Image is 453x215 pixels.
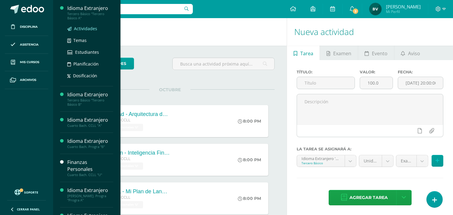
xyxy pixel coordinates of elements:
[364,155,377,167] span: Unidad 4
[360,77,392,89] input: Puntos máximos
[349,190,388,205] span: Agregar tarea
[5,18,48,36] a: Disciplina
[372,46,388,61] span: Evento
[67,159,113,177] a: Finanzas PersonalesCuarto Bach. CCLL "U"
[20,42,39,47] span: Asistencia
[67,49,113,56] a: Estudiantes
[97,111,170,117] div: Mentalidad - Arquitectura de Mi Destino
[67,5,113,20] a: Idioma ExtranjeroTercero Básico "Tercero Básico A"
[67,25,113,32] a: Actividades
[398,77,443,89] input: Fecha de entrega
[60,18,279,46] h1: Actividades
[369,3,381,15] img: fbf07539d2209bdb7d77cb73bbc859fa.png
[398,70,443,74] label: Fecha:
[73,61,99,67] span: Planificación
[352,8,359,14] span: 3
[287,46,320,60] a: Tarea
[20,78,36,82] span: Archivos
[360,70,393,74] label: Valor:
[297,155,356,167] a: Idioma Extranjero 'Tercero Básico A'Tercero Básico
[67,145,113,149] div: Cuarto Bach. Progra "B"
[24,190,39,194] span: Soporte
[67,187,113,202] a: Idioma Extranjero[PERSON_NAME]. Progra "Progra A"
[297,147,443,151] label: La tarea se asignará a:
[75,49,99,55] span: Estudiantes
[294,18,446,46] h1: Nueva actividad
[238,157,261,162] div: 8:00 PM
[301,155,340,161] div: Idioma Extranjero 'Tercero Básico A'
[359,155,393,167] a: Unidad 4
[67,187,113,194] div: Idioma Extranjero
[320,46,358,60] a: Examen
[173,58,274,70] input: Busca una actividad próxima aquí...
[57,4,193,14] input: Busca un usuario...
[408,46,420,61] span: Aviso
[358,46,394,60] a: Evento
[67,138,113,145] div: Idioma Extranjero
[5,36,48,54] a: Asistencia
[67,117,113,124] div: Idioma Extranjero
[97,188,170,195] div: Disciplina - Mi Plan de Lanzamiento a la Vida
[67,159,113,173] div: Finanzas Personales
[67,5,113,12] div: Idioma Extranjero
[396,155,428,167] a: Exam (30.0pts)
[67,124,113,128] div: Cuarto Bach. CCLL "A"
[238,118,261,124] div: 8:00 PM
[297,70,355,74] label: Título:
[20,24,38,29] span: Disciplina
[5,71,48,89] a: Archivos
[73,73,97,79] span: Dosificación
[300,46,313,61] span: Tarea
[5,54,48,72] a: Mis cursos
[7,188,46,196] a: Soporte
[301,161,340,165] div: Tercero Básico
[67,12,113,20] div: Tercero Básico "Tercero Básico A"
[333,46,351,61] span: Examen
[386,9,421,14] span: Mi Perfil
[394,46,427,60] a: Aviso
[67,173,113,177] div: Cuarto Bach. CCLL "U"
[386,4,421,10] span: [PERSON_NAME]
[67,60,113,67] a: Planificación
[67,91,113,107] a: Idioma ExtranjeroTercero Básico "Tercero Básico B"
[67,138,113,149] a: Idioma ExtranjeroCuarto Bach. Progra "B"
[17,207,40,211] span: Cerrar panel
[67,72,113,79] a: Dosificación
[73,37,87,43] span: Temas
[67,98,113,107] div: Tercero Básico "Tercero Básico B"
[149,87,190,92] span: OCTUBRE
[67,91,113,98] div: Idioma Extranjero
[401,155,412,167] span: Exam (30.0pts)
[67,117,113,128] a: Idioma ExtranjeroCuarto Bach. CCLL "A"
[238,196,261,201] div: 8:00 PM
[67,194,113,202] div: [PERSON_NAME]. Progra "Progra A"
[74,26,97,31] span: Actividades
[297,77,355,89] input: Título
[20,60,39,65] span: Mis cursos
[67,37,113,44] a: Temas
[97,150,170,156] div: Educación - Inteligencia Financiera Avanzada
